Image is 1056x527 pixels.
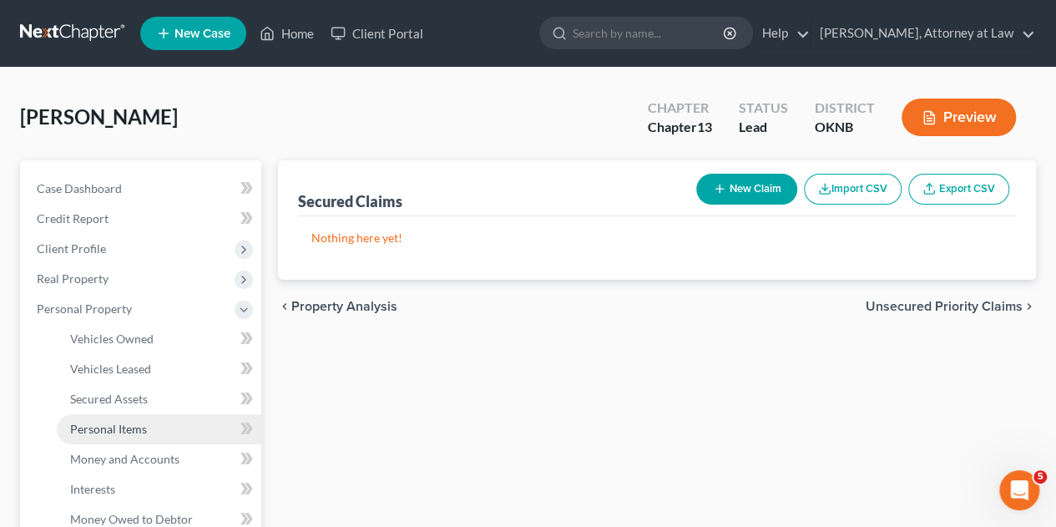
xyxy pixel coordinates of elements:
span: Client Profile [37,241,106,256]
div: Status [739,99,788,118]
span: Personal Property [37,302,132,316]
span: New Case [174,28,230,40]
span: Money Owed to Debtor [70,512,193,526]
i: chevron_right [1023,300,1036,313]
button: New Claim [696,174,797,205]
span: Vehicles Leased [70,362,151,376]
div: OKNB [815,118,875,137]
a: Case Dashboard [23,174,261,204]
a: Secured Assets [57,384,261,414]
a: Personal Items [57,414,261,444]
a: Interests [57,474,261,504]
span: Interests [70,482,115,496]
button: Preview [902,99,1016,136]
span: Vehicles Owned [70,332,154,346]
input: Search by name... [573,18,725,48]
a: Help [754,18,810,48]
span: Personal Items [70,422,147,436]
button: Unsecured Priority Claims chevron_right [866,300,1036,313]
a: Money and Accounts [57,444,261,474]
a: Credit Report [23,204,261,234]
a: Export CSV [908,174,1009,205]
div: District [815,99,875,118]
span: Secured Assets [70,392,148,406]
span: Case Dashboard [37,181,122,195]
span: [PERSON_NAME] [20,104,178,129]
a: Home [251,18,322,48]
span: Unsecured Priority Claims [866,300,1023,313]
iframe: Intercom live chat [999,470,1039,510]
span: 5 [1033,470,1047,484]
span: Credit Report [37,211,109,225]
a: Vehicles Owned [57,324,261,354]
button: chevron_left Property Analysis [278,300,397,313]
i: chevron_left [278,300,291,313]
button: Import CSV [804,174,902,205]
div: Chapter [648,99,712,118]
div: Lead [739,118,788,137]
a: [PERSON_NAME], Attorney at Law [811,18,1035,48]
span: Property Analysis [291,300,397,313]
div: Secured Claims [298,191,402,211]
div: Chapter [648,118,712,137]
span: Money and Accounts [70,452,179,466]
a: Vehicles Leased [57,354,261,384]
span: Real Property [37,271,109,286]
a: Client Portal [322,18,431,48]
p: Nothing here yet! [311,230,1003,246]
span: 13 [697,119,712,134]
